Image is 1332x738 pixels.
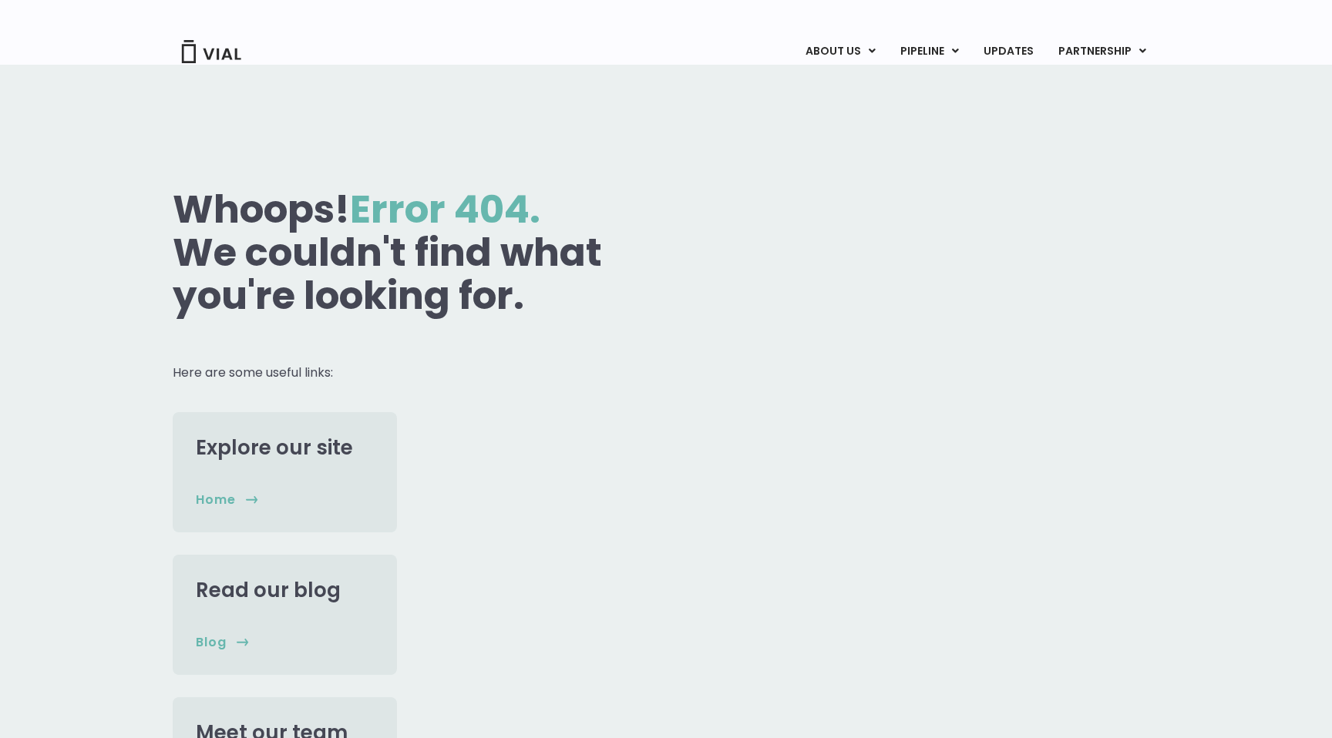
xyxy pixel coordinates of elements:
a: ABOUT USMenu Toggle [793,39,887,65]
a: Blog [196,634,249,651]
span: Blog [196,634,227,651]
a: Explore our site [196,434,353,461]
span: Error 404. [350,182,540,236]
span: Here are some useful links: [173,364,333,381]
a: PARTNERSHIPMenu Toggle [1046,39,1159,65]
h1: Whoops! We couldn't find what you're looking for. [173,188,661,317]
a: PIPELINEMenu Toggle [888,39,970,65]
a: UPDATES [971,39,1045,65]
span: home [196,491,236,508]
a: home [196,491,258,508]
img: Vial Logo [180,40,242,63]
a: Read our blog [196,576,341,604]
